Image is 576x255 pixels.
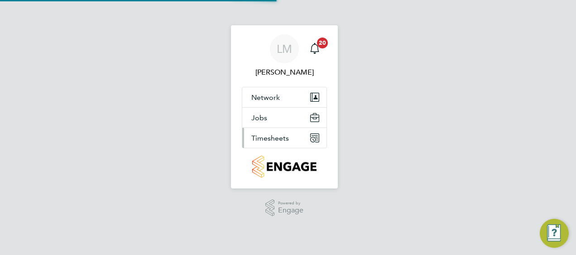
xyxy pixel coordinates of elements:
a: LM[PERSON_NAME] [242,34,327,78]
a: Powered byEngage [265,199,304,217]
span: Network [251,93,280,102]
button: Engage Resource Center [540,219,569,248]
nav: Main navigation [231,25,338,189]
button: Network [242,87,326,107]
img: countryside-properties-logo-retina.png [252,156,316,178]
span: Jobs [251,113,267,122]
span: LM [277,43,292,55]
span: Timesheets [251,134,289,142]
a: 20 [306,34,324,63]
span: 20 [317,38,328,48]
span: Engage [278,207,303,214]
span: Powered by [278,199,303,207]
a: Go to home page [242,156,327,178]
button: Timesheets [242,128,326,148]
span: Liam Mackay [242,67,327,78]
button: Jobs [242,108,326,127]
